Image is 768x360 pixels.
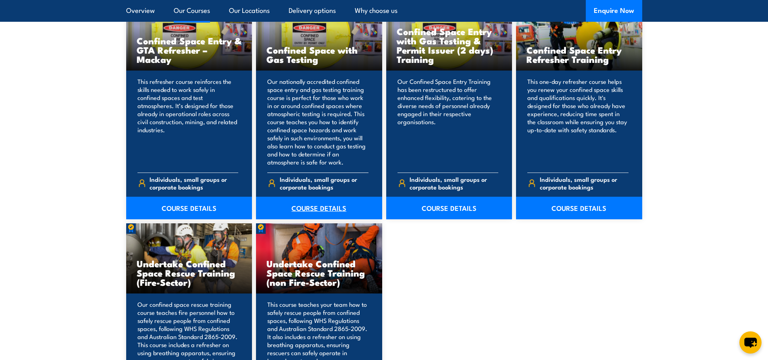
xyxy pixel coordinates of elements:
[527,45,632,64] h3: Confined Space Entry Refresher Training
[256,197,382,219] a: COURSE DETAILS
[386,197,512,219] a: COURSE DETAILS
[150,175,238,191] span: Individuals, small groups or corporate bookings
[137,259,242,287] h3: Undertake Confined Space Rescue Training (Fire-Sector)
[410,175,498,191] span: Individuals, small groups or corporate bookings
[398,77,499,166] p: Our Confined Space Entry Training has been restructured to offer enhanced flexibility, catering t...
[540,175,629,191] span: Individuals, small groups or corporate bookings
[267,77,368,166] p: Our nationally accredited confined space entry and gas testing training course is perfect for tho...
[397,27,502,64] h3: Confined Space Entry with Gas Testing & Permit Issuer (2 days) Training
[137,77,239,166] p: This refresher course reinforces the skills needed to work safely in confined spaces and test atm...
[266,259,372,287] h3: Undertake Confined Space Rescue Training (non Fire-Sector)
[266,45,372,64] h3: Confined Space with Gas Testing
[280,175,368,191] span: Individuals, small groups or corporate bookings
[126,197,252,219] a: COURSE DETAILS
[527,77,629,166] p: This one-day refresher course helps you renew your confined space skills and qualifications quick...
[739,331,762,354] button: chat-button
[516,197,642,219] a: COURSE DETAILS
[137,36,242,64] h3: Confined Space Entry & GTA Refresher – Mackay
